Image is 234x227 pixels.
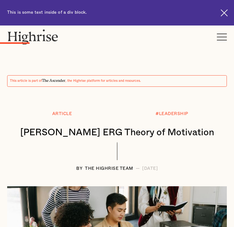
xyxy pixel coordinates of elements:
div: [DATE] [142,166,158,171]
div: Article [52,112,72,116]
span: The Ascender [42,77,65,82]
span: , the Highrise platform for articles and resources. [65,79,141,82]
div: #LEADERSHIP [156,112,188,116]
img: Highrise logo [7,29,58,44]
img: Cross icon [221,9,228,16]
span: This article is part of [10,79,42,82]
div: BY [76,166,82,171]
h1: [PERSON_NAME] ERG Theory of Motivation [13,127,221,138]
div: The Highrise Team [85,166,133,171]
div: — [136,166,140,171]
